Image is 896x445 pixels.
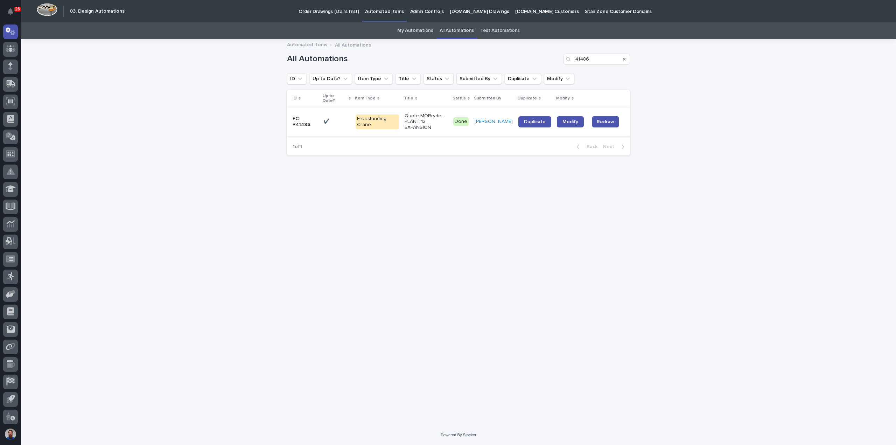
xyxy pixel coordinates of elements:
span: Next [603,144,618,149]
button: ID [287,73,307,84]
p: Duplicate [518,95,537,102]
div: Notifications26 [9,8,18,20]
h2: 03. Design Automations [70,8,125,14]
span: Duplicate [524,119,546,124]
p: Modify [556,95,570,102]
p: ID [293,95,297,102]
button: Duplicate [505,73,541,84]
a: My Automations [397,22,433,39]
a: Modify [557,116,584,127]
span: Modify [562,119,578,124]
p: ✔️ [323,117,331,125]
a: Test Automations [480,22,520,39]
button: Back [571,144,600,150]
a: Automated Items [287,40,327,48]
p: Quote MORryde - PLANT 12 EXPANSION [405,113,448,131]
div: Done [453,117,469,126]
p: 1 of 1 [287,138,308,155]
button: Item Type [355,73,393,84]
button: users-avatar [3,427,18,441]
button: Up to Date? [309,73,352,84]
button: Submitted By [456,73,502,84]
button: Title [395,73,421,84]
p: Item Type [355,95,376,102]
p: Status [453,95,466,102]
a: Powered By Stacker [441,433,476,437]
a: Duplicate [518,116,551,127]
button: Next [600,144,630,150]
h1: All Automations [287,54,561,64]
span: Back [582,144,597,149]
p: Up to Date? [323,92,347,105]
button: Status [423,73,454,84]
input: Search [563,54,630,65]
p: FC #41486 [293,116,318,128]
span: Redraw [597,118,614,125]
div: Freestanding Crane [356,114,399,129]
p: Submitted By [474,95,501,102]
p: Title [404,95,413,102]
tr: FC #41486✔️✔️ Freestanding CraneQuote MORryde - PLANT 12 EXPANSIONDone[PERSON_NAME] DuplicateModi... [287,107,630,136]
img: Workspace Logo [37,3,57,16]
p: All Automations [335,41,371,48]
button: Modify [544,73,574,84]
a: All Automations [440,22,474,39]
a: [PERSON_NAME] [475,119,513,125]
p: 26 [15,7,20,12]
button: Notifications [3,4,18,19]
button: Redraw [592,116,619,127]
